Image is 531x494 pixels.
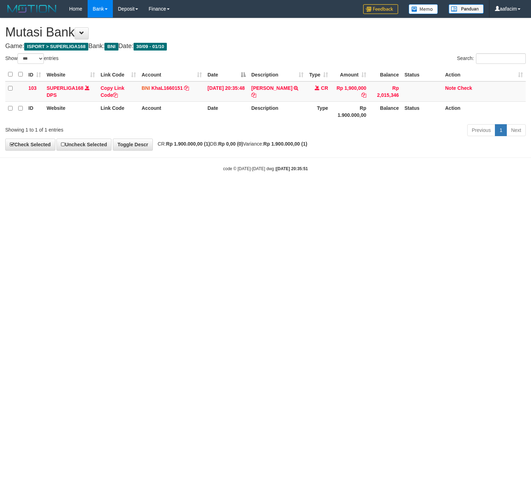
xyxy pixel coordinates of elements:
[205,68,249,81] th: Date: activate to sort column descending
[331,68,369,81] th: Amount: activate to sort column ascending
[205,81,249,102] td: [DATE] 20:35:48
[249,101,306,121] th: Description
[5,25,526,39] h1: Mutasi Bank
[306,101,331,121] th: Type
[98,101,139,121] th: Link Code
[251,85,292,91] a: [PERSON_NAME]
[445,85,456,91] a: Note
[26,68,44,81] th: ID: activate to sort column ascending
[56,139,111,151] a: Uncheck Selected
[184,85,189,91] a: Copy KhaL1660151 to clipboard
[166,141,210,147] strong: Rp 1.900.000,00 (1)
[26,101,44,121] th: ID
[139,101,205,121] th: Account
[476,53,526,64] input: Search:
[331,81,369,102] td: Rp 1,900,000
[113,139,153,151] a: Toggle Descr
[44,68,98,81] th: Website: activate to sort column ascending
[369,81,402,102] td: Rp 2,015,346
[321,85,328,91] span: CR
[101,85,124,98] a: Copy Link Code
[251,92,256,98] a: Copy HAFIZH KURNIAWAN to clipboard
[44,101,98,121] th: Website
[331,101,369,121] th: Rp 1.900.000,00
[457,53,526,64] label: Search:
[449,4,484,14] img: panduan.png
[47,85,83,91] a: SUPERLIGA168
[409,4,438,14] img: Button%20Memo.svg
[18,53,44,64] select: Showentries
[442,68,526,81] th: Action: activate to sort column ascending
[506,124,526,136] a: Next
[28,85,36,91] span: 103
[442,101,526,121] th: Action
[249,68,306,81] th: Description: activate to sort column ascending
[369,101,402,121] th: Balance
[5,53,59,64] label: Show entries
[134,43,167,51] span: 30/09 - 01/10
[263,141,307,147] strong: Rp 1.900.000,00 (1)
[223,166,308,171] small: code © [DATE]-[DATE] dwg |
[369,68,402,81] th: Balance
[495,124,507,136] a: 1
[306,68,331,81] th: Type: activate to sort column ascending
[154,141,307,147] span: CR: DB: Variance:
[276,166,308,171] strong: [DATE] 20:35:51
[5,123,216,133] div: Showing 1 to 1 of 1 entries
[363,4,398,14] img: Feedback.jpg
[142,85,150,91] span: BNI
[44,81,98,102] td: DPS
[457,85,472,91] a: Check
[361,92,366,98] a: Copy Rp 1,900,000 to clipboard
[104,43,118,51] span: BNI
[5,43,526,50] h4: Game: Bank: Date:
[24,43,88,51] span: ISPORT > SUPERLIGA168
[402,101,442,121] th: Status
[205,101,249,121] th: Date
[98,68,139,81] th: Link Code: activate to sort column ascending
[151,85,183,91] a: KhaL1660151
[402,68,442,81] th: Status
[5,4,59,14] img: MOTION_logo.png
[5,139,55,151] a: Check Selected
[139,68,205,81] th: Account: activate to sort column ascending
[467,124,495,136] a: Previous
[218,141,243,147] strong: Rp 0,00 (0)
